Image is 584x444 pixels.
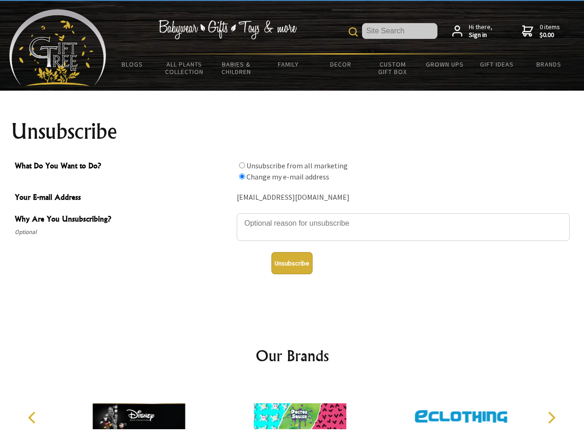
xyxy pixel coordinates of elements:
a: All Plants Collection [159,55,211,81]
a: 0 items$0.00 [522,23,560,39]
a: Gift Ideas [471,55,523,74]
strong: Sign in [469,31,492,39]
a: Brands [523,55,575,74]
button: Unsubscribe [271,252,313,274]
input: What Do You Want to Do? [239,162,245,168]
input: What Do You Want to Do? [239,173,245,179]
a: Grown Ups [418,55,471,74]
button: Previous [23,407,43,428]
span: Why Are You Unsubscribing? [15,213,232,227]
input: Site Search [362,23,437,39]
h2: Our Brands [18,345,566,367]
button: Next [541,407,561,428]
a: Babies & Children [210,55,263,81]
img: product search [349,27,358,37]
span: What Do You Want to Do? [15,160,232,173]
label: Unsubscribe from all marketing [246,161,348,170]
img: Babywear - Gifts - Toys & more [158,20,297,39]
span: 0 items [540,23,560,39]
a: Family [263,55,315,74]
textarea: Why Are You Unsubscribing? [237,213,570,241]
div: [EMAIL_ADDRESS][DOMAIN_NAME] [237,191,570,205]
span: Optional [15,227,232,238]
strong: $0.00 [540,31,560,39]
a: Custom Gift Box [367,55,419,81]
img: Babyware - Gifts - Toys and more... [9,9,106,86]
span: Hi there, [469,23,492,39]
a: Hi there,Sign in [452,23,492,39]
h1: Unsubscribe [11,120,573,142]
a: Decor [314,55,367,74]
a: BLOGS [106,55,159,74]
label: Change my e-mail address [246,172,329,181]
span: Your E-mail Address [15,191,232,205]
